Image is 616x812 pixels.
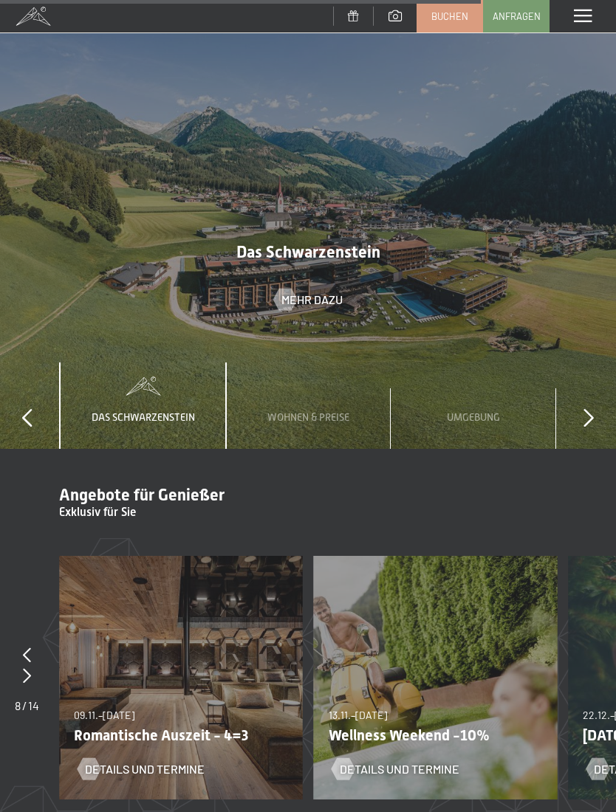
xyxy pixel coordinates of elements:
[332,761,459,777] a: Details und Termine
[85,761,205,777] span: Details und Termine
[236,243,380,261] span: Das Schwarzenstein
[493,10,541,23] span: Anfragen
[340,761,459,777] span: Details und Termine
[59,505,136,519] span: Exklusiv für Sie
[28,698,39,712] span: 14
[447,411,500,423] span: Umgebung
[78,761,205,777] a: Details und Termine
[92,411,195,423] span: Das Schwarzenstein
[431,10,468,23] span: Buchen
[417,1,482,32] a: Buchen
[484,1,549,32] a: Anfragen
[15,698,21,712] span: 8
[329,709,387,721] span: 13.11.–[DATE]
[267,411,349,423] span: Wohnen & Preise
[22,698,27,712] span: /
[74,726,277,744] p: Romantische Auszeit - 4=3
[74,709,134,721] span: 09.11.–[DATE]
[281,292,343,308] span: Mehr dazu
[329,726,532,744] p: Wellness Weekend -10%
[274,292,343,308] a: Mehr dazu
[59,486,225,504] span: Angebote für Genießer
